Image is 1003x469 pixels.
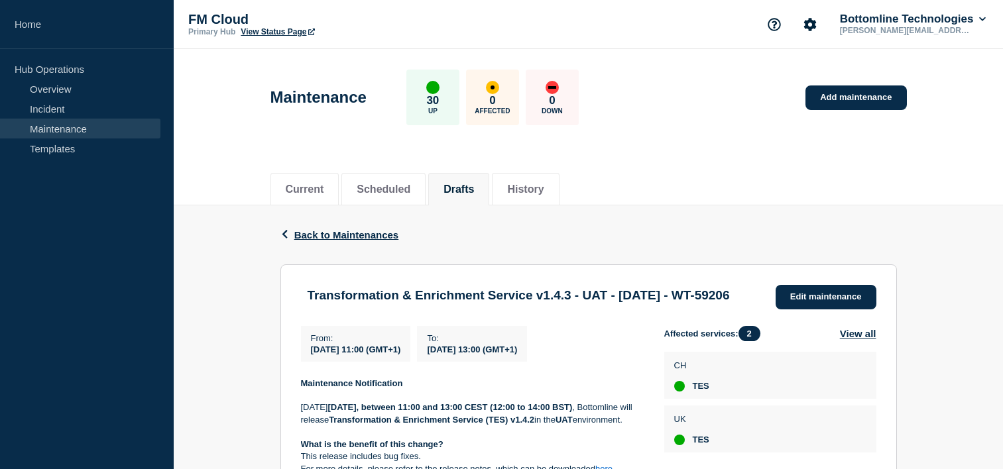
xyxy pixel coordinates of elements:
strong: Transformation & Enrichment Service (TES) v1.4.2 [329,415,534,425]
span: TES [693,435,709,445]
button: History [507,183,544,195]
p: FM Cloud [188,12,453,27]
h3: Transformation & Enrichment Service v1.4.3 - UAT - [DATE] - WT-59206 [308,288,730,303]
div: affected [486,81,499,94]
button: Drafts [443,183,474,195]
p: 0 [489,94,495,107]
button: Scheduled [357,183,410,195]
button: Support [760,11,788,38]
span: TES [693,381,709,391]
span: [DATE] 13:00 (GMT+1) [427,344,517,354]
p: Affected [475,107,510,115]
a: View Status Page [241,27,314,36]
p: CH [674,360,709,370]
p: From : [311,333,401,343]
p: Down [542,107,563,115]
p: Primary Hub [188,27,235,36]
strong: [DATE], between 11:00 and 13:00 CEST (12:00 to 14:00 BST) [327,402,572,412]
p: 0 [549,94,555,107]
div: down [546,81,559,94]
p: 30 [426,94,439,107]
button: Current [286,183,324,195]
div: up [426,81,440,94]
h1: Maintenance [270,88,367,107]
div: up [674,435,685,445]
span: [DATE] 11:00 (GMT+1) [311,344,401,354]
button: View all [840,326,876,341]
button: Account settings [796,11,824,38]
p: Up [428,107,438,115]
button: Bottomline Technologies [837,13,988,26]
button: Back to Maintenances [280,229,399,240]
strong: Maintenance Notification [301,378,403,388]
p: [PERSON_NAME][EMAIL_ADDRESS][DOMAIN_NAME] [837,26,975,35]
span: Back to Maintenances [294,229,399,240]
span: Affected services: [664,326,767,341]
a: Add maintenance [805,85,906,110]
strong: What is the benefit of this change? [301,439,443,449]
span: 2 [738,326,760,341]
p: UK [674,414,709,424]
p: To : [427,333,517,343]
strong: UAT [556,415,573,425]
p: This release includes bug fixes. [301,450,643,462]
a: Edit maintenance [776,285,876,309]
p: [DATE] , Bottomline will release in the environment. [301,401,643,426]
div: up [674,381,685,391]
